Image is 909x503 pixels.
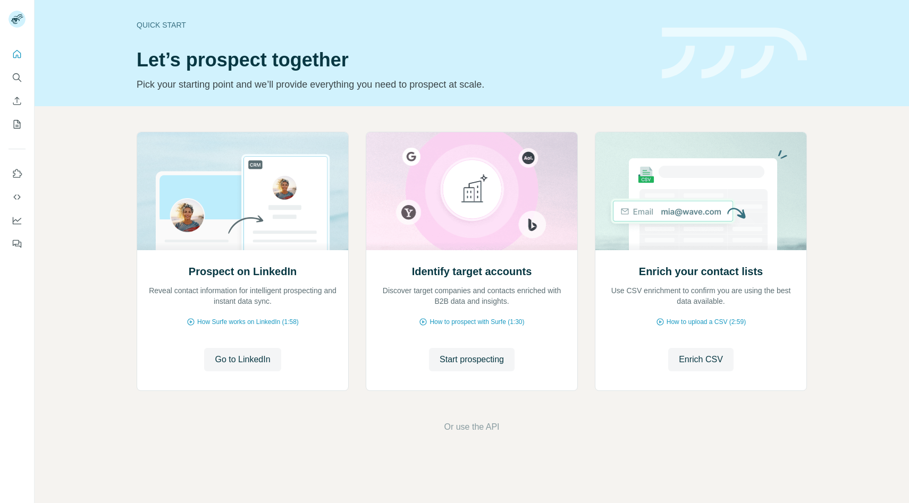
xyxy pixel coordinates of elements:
[137,49,649,71] h1: Let’s prospect together
[662,28,807,79] img: banner
[197,317,299,327] span: How Surfe works on LinkedIn (1:58)
[429,348,515,371] button: Start prospecting
[9,45,26,64] button: Quick start
[377,285,567,306] p: Discover target companies and contacts enriched with B2B data and insights.
[137,132,349,250] img: Prospect on LinkedIn
[137,77,649,92] p: Pick your starting point and we’ll provide everything you need to prospect at scale.
[189,264,297,279] h2: Prospect on LinkedIn
[9,211,26,230] button: Dashboard
[444,421,499,433] button: Or use the API
[9,234,26,253] button: Feedback
[430,317,524,327] span: How to prospect with Surfe (1:30)
[440,353,504,366] span: Start prospecting
[204,348,281,371] button: Go to LinkedIn
[9,68,26,87] button: Search
[9,91,26,110] button: Enrich CSV
[679,353,723,366] span: Enrich CSV
[9,187,26,207] button: Use Surfe API
[215,353,270,366] span: Go to LinkedIn
[639,264,763,279] h2: Enrich your contact lists
[595,132,807,250] img: Enrich your contact lists
[148,285,338,306] p: Reveal contact information for intelligent prospecting and instant data sync.
[667,317,746,327] span: How to upload a CSV (2:59)
[9,164,26,183] button: Use Surfe on LinkedIn
[606,285,796,306] p: Use CSV enrichment to confirm you are using the best data available.
[366,132,578,250] img: Identify target accounts
[412,264,532,279] h2: Identify target accounts
[9,115,26,134] button: My lists
[668,348,734,371] button: Enrich CSV
[137,20,649,30] div: Quick start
